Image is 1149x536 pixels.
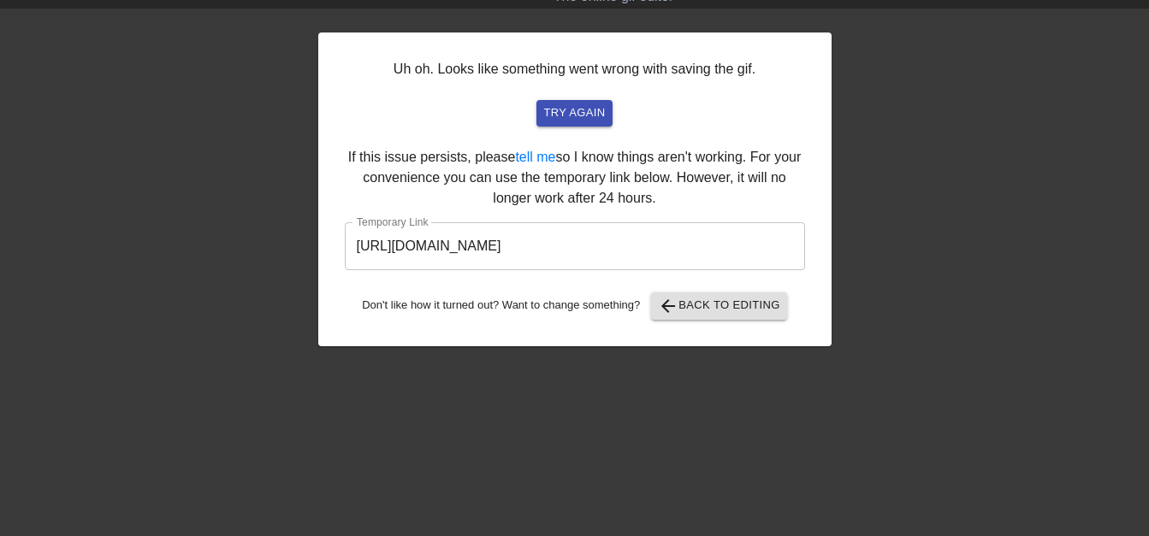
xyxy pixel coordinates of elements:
button: Back to Editing [651,292,787,320]
div: Don't like how it turned out? Want to change something? [345,292,805,320]
div: Uh oh. Looks like something went wrong with saving the gif. If this issue persists, please so I k... [318,32,832,346]
span: try again [543,103,605,123]
span: Back to Editing [658,296,780,316]
span: arrow_back [658,296,678,316]
button: try again [536,100,612,127]
input: bare [345,222,805,270]
a: tell me [515,150,555,164]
